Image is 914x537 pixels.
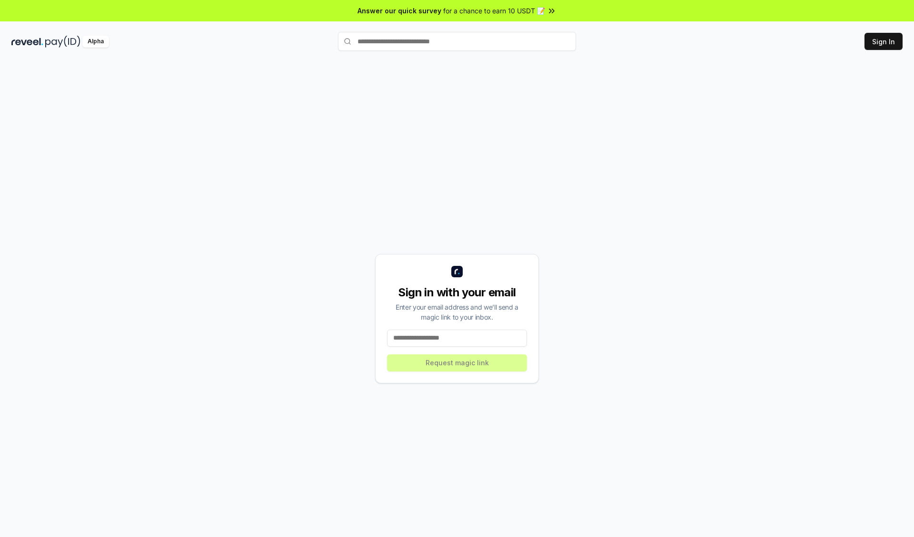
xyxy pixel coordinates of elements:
span: Answer our quick survey [358,6,441,16]
div: Alpha [82,36,109,48]
button: Sign In [864,33,903,50]
div: Enter your email address and we’ll send a magic link to your inbox. [387,302,527,322]
img: reveel_dark [11,36,43,48]
span: for a chance to earn 10 USDT 📝 [443,6,545,16]
div: Sign in with your email [387,285,527,300]
img: logo_small [451,266,463,277]
img: pay_id [45,36,80,48]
